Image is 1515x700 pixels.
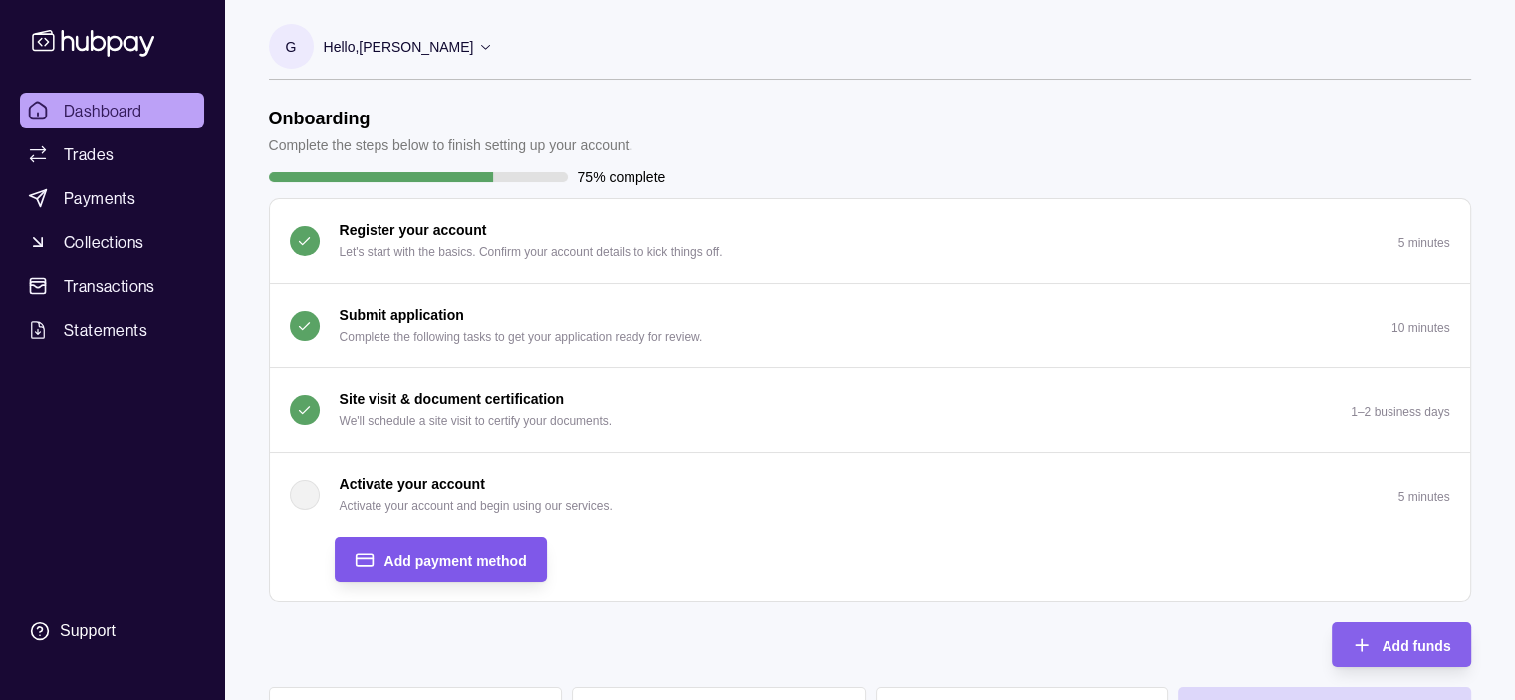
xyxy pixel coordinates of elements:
h1: Onboarding [269,108,633,129]
a: Dashboard [20,93,204,128]
span: Transactions [64,274,155,298]
span: Payments [64,186,135,210]
p: Complete the following tasks to get your application ready for review. [340,326,703,348]
button: Register your account Let's start with the basics. Confirm your account details to kick things of... [270,199,1470,283]
p: Submit application [340,304,464,326]
div: Activate your account Activate your account and begin using our services.5 minutes [270,537,1470,601]
button: Add payment method [335,537,547,582]
p: Hello, [PERSON_NAME] [324,36,474,58]
a: Payments [20,180,204,216]
p: Register your account [340,219,487,241]
a: Collections [20,224,204,260]
span: Add funds [1382,638,1450,654]
span: Statements [64,318,147,342]
button: Add funds [1332,622,1470,667]
div: Support [60,620,116,642]
button: Site visit & document certification We'll schedule a site visit to certify your documents.1–2 bus... [270,368,1470,452]
p: Complete the steps below to finish setting up your account. [269,134,633,156]
p: 1–2 business days [1351,405,1449,419]
p: 5 minutes [1397,236,1449,250]
a: Support [20,610,204,652]
p: Activate your account and begin using our services. [340,495,613,517]
p: Activate your account [340,473,485,495]
p: 5 minutes [1397,490,1449,504]
p: Site visit & document certification [340,388,565,410]
button: Submit application Complete the following tasks to get your application ready for review.10 minutes [270,284,1470,367]
span: Add payment method [384,553,527,569]
button: Activate your account Activate your account and begin using our services.5 minutes [270,453,1470,537]
span: Trades [64,142,114,166]
a: Trades [20,136,204,172]
p: G [286,36,297,58]
p: Let's start with the basics. Confirm your account details to kick things off. [340,241,723,263]
p: We'll schedule a site visit to certify your documents. [340,410,613,432]
a: Transactions [20,268,204,304]
span: Collections [64,230,143,254]
span: Dashboard [64,99,142,122]
a: Statements [20,312,204,348]
p: 75% complete [578,166,666,188]
p: 10 minutes [1391,321,1450,335]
